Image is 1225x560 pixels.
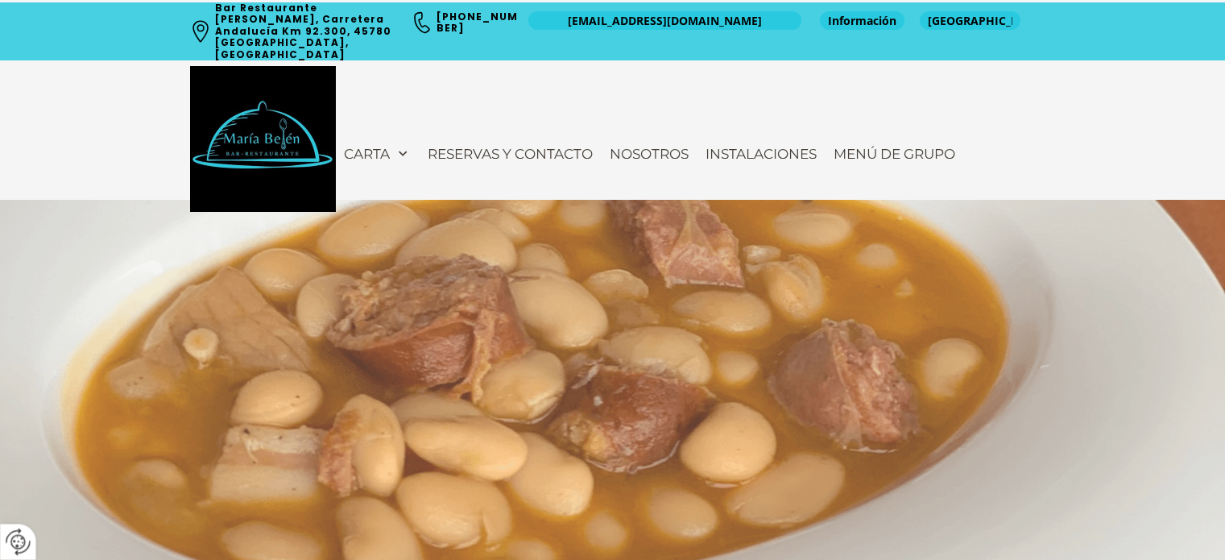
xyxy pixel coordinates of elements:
[820,11,904,30] a: Información
[610,146,689,162] span: Nosotros
[190,66,336,212] img: Bar Restaurante María Belén
[697,138,825,170] a: Instalaciones
[706,146,817,162] span: Instalaciones
[336,138,419,170] a: Carta
[568,13,762,29] span: [EMAIL_ADDRESS][DOMAIN_NAME]
[437,10,518,35] a: [PHONE_NUMBER]
[420,138,601,170] a: Reservas y contacto
[928,13,1012,29] span: [GEOGRAPHIC_DATA]
[920,11,1020,30] a: [GEOGRAPHIC_DATA]
[528,11,801,30] a: [EMAIL_ADDRESS][DOMAIN_NAME]
[828,13,896,29] span: Información
[215,1,395,61] a: Bar Restaurante [PERSON_NAME], Carretera Andalucía Km 92.300, 45780 [GEOGRAPHIC_DATA], [GEOGRAPHI...
[834,146,955,162] span: Menú de Grupo
[428,146,593,162] span: Reservas y contacto
[826,138,963,170] a: Menú de Grupo
[602,138,697,170] a: Nosotros
[344,146,390,162] span: Carta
